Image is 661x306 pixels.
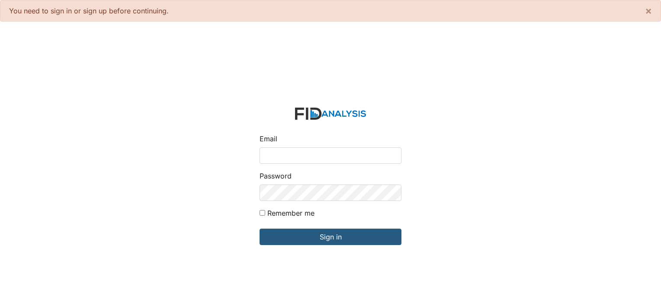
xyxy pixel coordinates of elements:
label: Password [260,171,292,181]
img: logo-2fc8c6e3336f68795322cb6e9a2b9007179b544421de10c17bdaae8622450297.svg [295,108,366,120]
label: Email [260,134,277,144]
button: × [636,0,661,21]
label: Remember me [267,208,314,218]
span: × [645,4,652,17]
input: Sign in [260,229,401,245]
